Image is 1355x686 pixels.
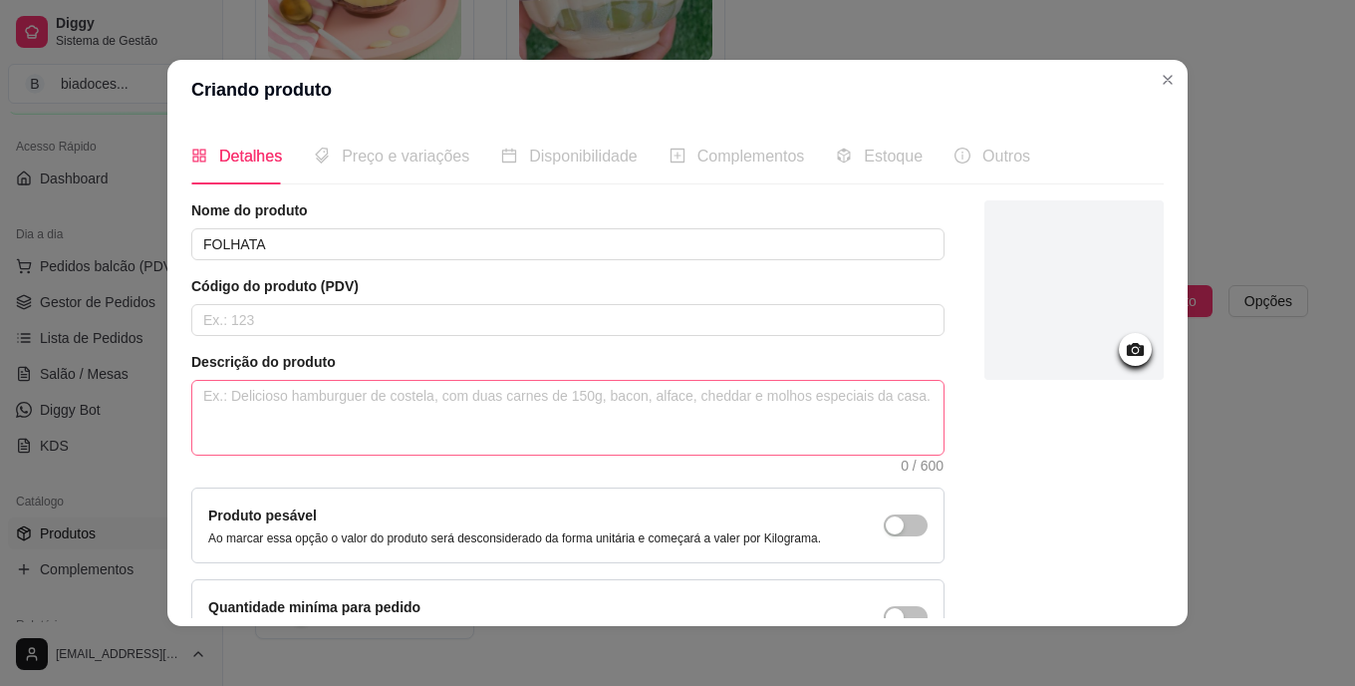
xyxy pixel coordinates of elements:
[191,352,945,372] article: Descrição do produto
[191,304,945,336] input: Ex.: 123
[167,60,1188,120] header: Criando produto
[208,508,317,523] label: Produto pesável
[219,148,282,165] span: Detalhes
[836,148,852,164] span: code-sandbox
[191,228,945,260] input: Ex.: Hamburguer de costela
[670,148,685,164] span: plus-square
[208,599,420,615] label: Quantidade miníma para pedido
[982,148,1030,165] span: Outros
[697,148,805,165] span: Complementos
[501,148,517,164] span: calendar
[864,148,923,165] span: Estoque
[208,530,821,546] p: Ao marcar essa opção o valor do produto será desconsiderado da forma unitária e começará a valer ...
[191,276,945,296] article: Código do produto (PDV)
[954,148,970,164] span: info-circle
[342,148,469,165] span: Preço e variações
[191,200,945,220] article: Nome do produto
[314,148,330,164] span: tags
[191,148,207,164] span: appstore
[1152,64,1184,96] button: Close
[529,148,638,165] span: Disponibilidade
